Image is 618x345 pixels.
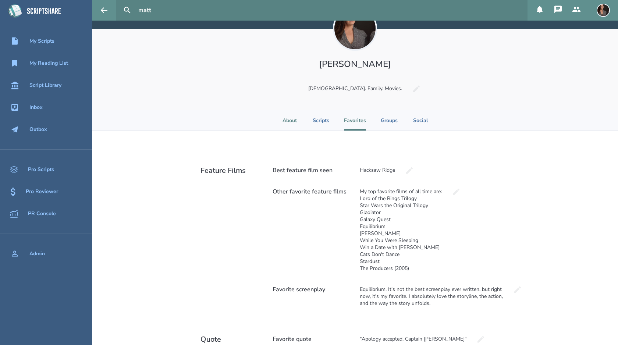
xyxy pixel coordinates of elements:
div: Script Library [29,82,61,88]
div: Hacksaw Ridge [354,160,401,180]
h1: [PERSON_NAME] [287,58,423,70]
div: My Reading List [29,60,68,66]
h2: Best feature film seen [273,166,354,174]
h2: Favorite screenplay [273,285,354,307]
li: Scripts [313,110,329,131]
div: My Scripts [29,38,54,44]
div: My top favorite films of all time are: Lord of the Rings Trilogy Star Wars the Original Trilogy G... [354,182,448,278]
div: Admin [29,251,45,257]
div: PR Console [28,211,56,217]
div: Inbox [29,104,43,110]
div: Pro Scripts [28,167,54,172]
div: [DEMOGRAPHIC_DATA]. Family. Movies. [302,79,408,99]
h2: Feature Films [200,166,267,309]
li: Social [412,110,429,131]
div: Equilibrium. It's not the best screenplay ever written, but right now, it's my favorite. I absolu... [354,280,509,313]
li: About [282,110,298,131]
h2: Other favorite feature films [273,188,354,272]
div: Pro Reviewer [26,189,58,195]
li: Groups [381,110,398,131]
img: user_1604966854-crop.jpg [597,4,610,17]
div: Outbox [29,127,47,132]
li: Favorites [344,110,366,131]
h2: Favorite quote [273,335,354,343]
